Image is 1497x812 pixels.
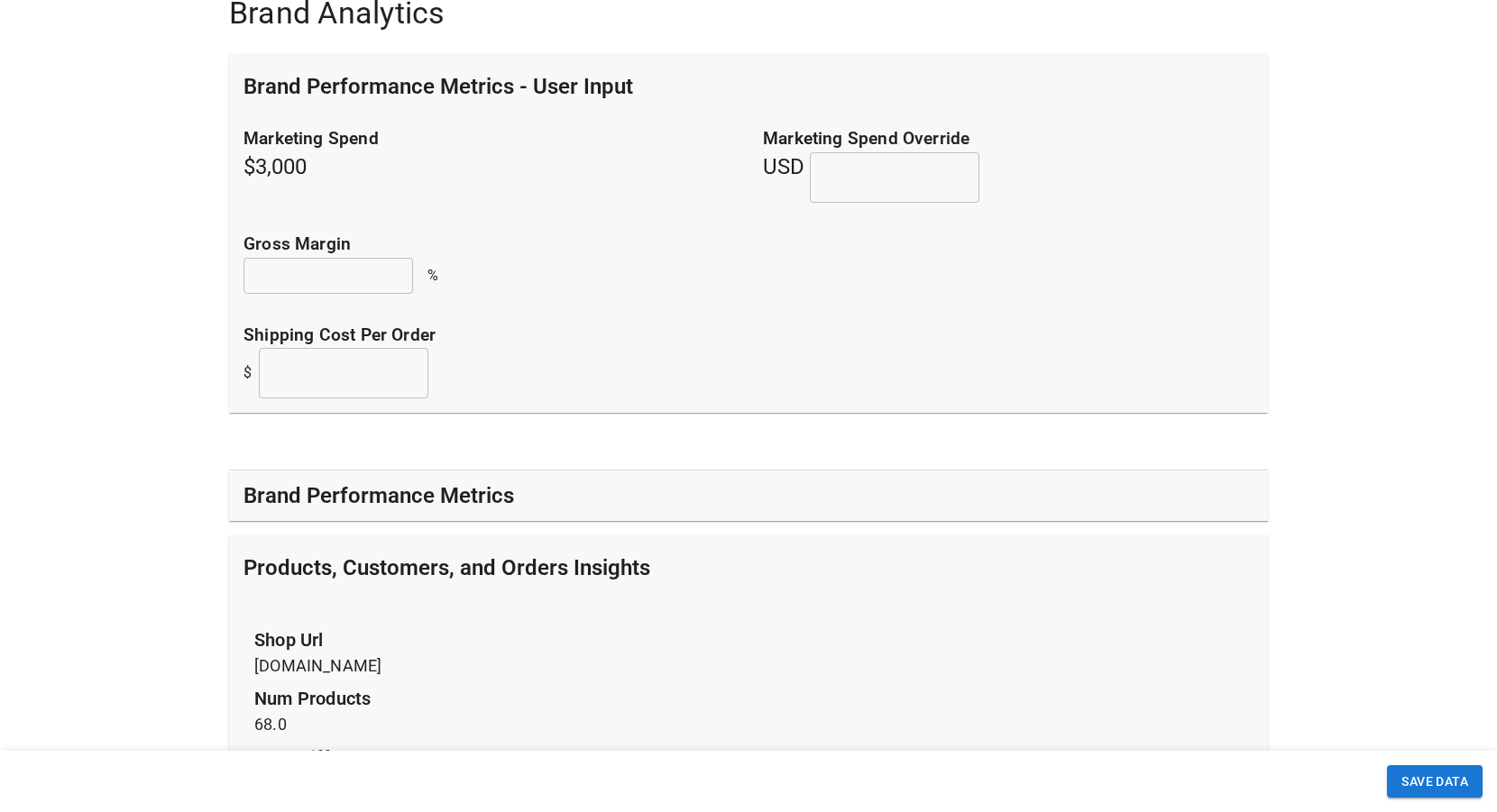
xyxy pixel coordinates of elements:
h5: $3,000 [243,126,734,203]
div: Brand Performance Metrics - User Input [229,54,1268,119]
p: Gross margin [243,232,1254,258]
p: $ [243,362,252,384]
div: Brand Performance Metrics [229,470,1268,521]
h5: Products, Customers, and Orders Insights [243,553,650,582]
p: % [427,265,438,287]
p: 101.3 [254,744,1243,795]
p: 68.0 [254,685,1243,736]
div: Products, Customers, and Orders Insights [229,535,1268,607]
p: days difference [254,744,1243,771]
h5: Brand Performance Metrics [243,481,514,510]
p: shop url [254,626,1243,653]
h5: Brand Performance Metrics - User Input [243,72,633,101]
p: num products [254,685,1243,712]
h5: USD [763,126,1254,203]
p: Marketing Spend Override [763,126,1254,152]
button: SAVE DATA [1387,765,1483,798]
p: Shipping cost per order [243,323,1254,349]
p: [DOMAIN_NAME] [254,626,1243,678]
p: Marketing Spend [243,126,734,152]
